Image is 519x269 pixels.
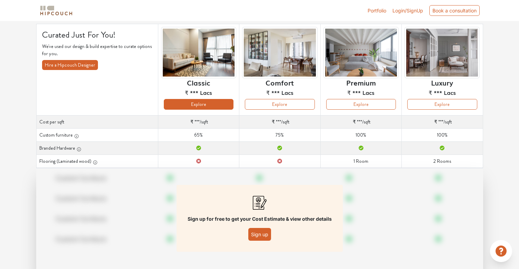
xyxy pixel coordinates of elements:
span: Login/SignUp [392,8,423,13]
h6: Classic [187,78,210,87]
th: Custom furniture [36,129,158,142]
td: /sqft [320,116,401,129]
img: logo-horizontal.svg [39,4,73,17]
img: header-preview [323,27,399,78]
button: Explore [164,99,233,110]
h6: Comfort [266,78,294,87]
h6: Luxury [431,78,453,87]
td: 65% [158,129,239,142]
a: Portfolio [368,7,386,14]
img: header-preview [405,27,480,78]
div: Book a consultation [429,5,480,16]
td: /sqft [158,116,239,129]
p: Sign up for free to get your Cost Estimate & view other details [188,215,332,222]
span: logo-horizontal.svg [39,3,73,18]
td: 75% [239,129,320,142]
h4: Curated Just For You! [42,30,152,40]
button: Explore [326,99,396,110]
img: header-preview [161,27,236,78]
h6: Premium [346,78,376,87]
th: Branded Hardware [36,142,158,155]
button: Hire a Hipcouch Designer [42,60,98,70]
button: Sign up [248,228,271,241]
td: /sqft [402,116,483,129]
td: 2 Rooms [402,155,483,168]
td: 100% [402,129,483,142]
td: 100% [320,129,401,142]
button: Explore [245,99,315,110]
th: Flooring (Laminated wood) [36,155,158,168]
td: /sqft [239,116,320,129]
p: We've used our design & build expertise to curate options for you. [42,43,152,57]
button: Explore [407,99,477,110]
img: header-preview [242,27,317,78]
td: 1 Room [320,155,401,168]
th: Cost per sqft [36,116,158,129]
